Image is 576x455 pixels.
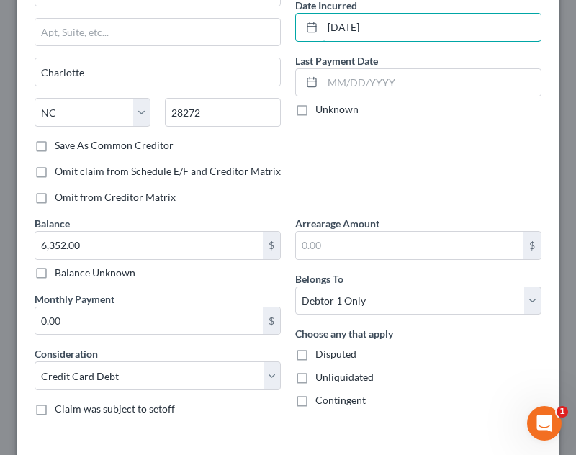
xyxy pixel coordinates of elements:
span: Omit from Creditor Matrix [55,191,176,203]
input: Enter zip... [165,98,281,127]
label: Balance [35,216,70,231]
label: Last Payment Date [295,53,378,68]
span: Omit claim from Schedule E/F and Creditor Matrix [55,165,281,177]
input: 0.00 [296,232,523,259]
span: Unliquidated [315,371,374,383]
label: Arrearage Amount [295,216,379,231]
label: Monthly Payment [35,292,114,307]
span: Claim was subject to setoff [55,402,175,415]
span: Disputed [315,348,356,360]
div: $ [523,232,541,259]
iframe: Intercom live chat [527,406,562,441]
div: $ [263,232,280,259]
span: Contingent [315,394,366,406]
input: 0.00 [35,232,263,259]
input: Enter city... [35,58,280,86]
label: Unknown [315,102,359,117]
input: MM/DD/YYYY [323,14,541,41]
input: Apt, Suite, etc... [35,19,280,46]
label: Balance Unknown [55,266,135,280]
label: Consideration [35,346,98,361]
input: 0.00 [35,307,263,335]
div: $ [263,307,280,335]
span: Belongs To [295,273,343,285]
input: MM/DD/YYYY [323,69,541,96]
label: Choose any that apply [295,326,393,341]
label: Save As Common Creditor [55,138,174,153]
span: 1 [557,406,568,418]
